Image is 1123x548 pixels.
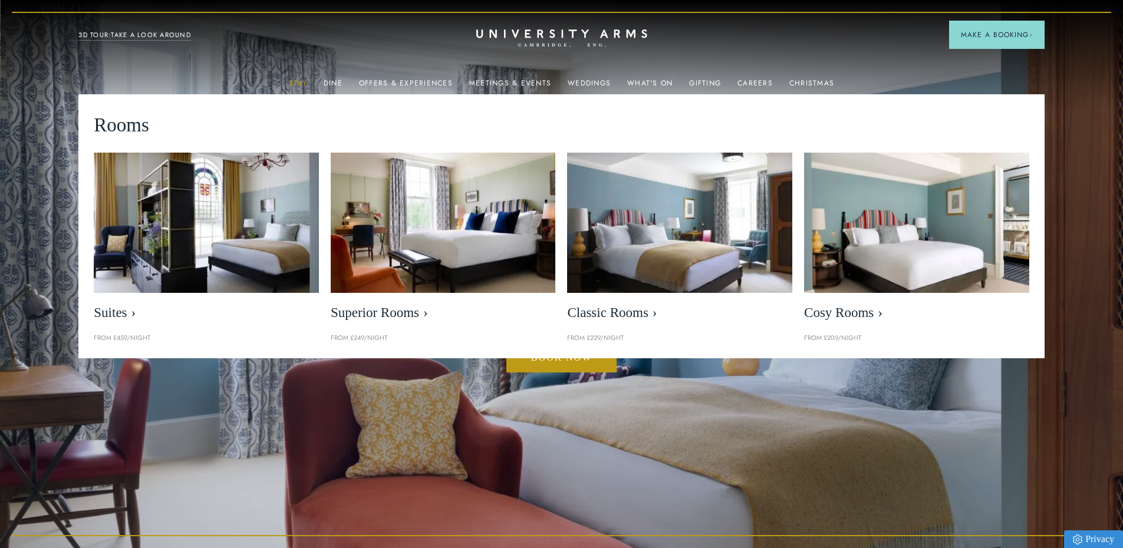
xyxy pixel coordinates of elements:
a: Offers & Experiences [359,79,453,94]
a: Home [476,29,647,48]
a: Stay [289,79,307,94]
span: Make a Booking [961,29,1033,40]
button: Make a BookingArrow icon [949,21,1045,49]
a: What's On [627,79,673,94]
img: image-5bdf0f703dacc765be5ca7f9d527278f30b65e65-400x250-jpg [331,153,556,293]
a: 3D TOUR:TAKE A LOOK AROUND [78,30,191,41]
p: From £229/night [567,333,792,344]
img: image-0c4e569bfe2498b75de12d7d88bf10a1f5f839d4-400x250-jpg [804,153,1029,293]
span: Rooms [94,110,149,141]
span: Classic Rooms [567,305,792,321]
span: Cosy Rooms [804,305,1029,321]
p: From £459/night [94,333,319,344]
p: From £209/night [804,333,1029,344]
a: image-0c4e569bfe2498b75de12d7d88bf10a1f5f839d4-400x250-jpg Cosy Rooms [804,153,1029,327]
a: Meetings & Events [469,79,551,94]
img: Arrow icon [1029,33,1033,37]
a: Privacy [1064,530,1123,548]
a: image-5bdf0f703dacc765be5ca7f9d527278f30b65e65-400x250-jpg Superior Rooms [331,153,556,327]
p: From £249/night [331,333,556,344]
img: image-7eccef6fe4fe90343db89eb79f703814c40db8b4-400x250-jpg [567,153,792,293]
span: Superior Rooms [331,305,556,321]
img: image-21e87f5add22128270780cf7737b92e839d7d65d-400x250-jpg [94,153,319,293]
a: Christmas [789,79,834,94]
a: image-21e87f5add22128270780cf7737b92e839d7d65d-400x250-jpg Suites [94,153,319,327]
a: Dine [324,79,343,94]
span: Suites [94,305,319,321]
a: Gifting [689,79,721,94]
a: image-7eccef6fe4fe90343db89eb79f703814c40db8b4-400x250-jpg Classic Rooms [567,153,792,327]
a: Careers [737,79,773,94]
img: Privacy [1073,534,1082,544]
a: Weddings [568,79,611,94]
